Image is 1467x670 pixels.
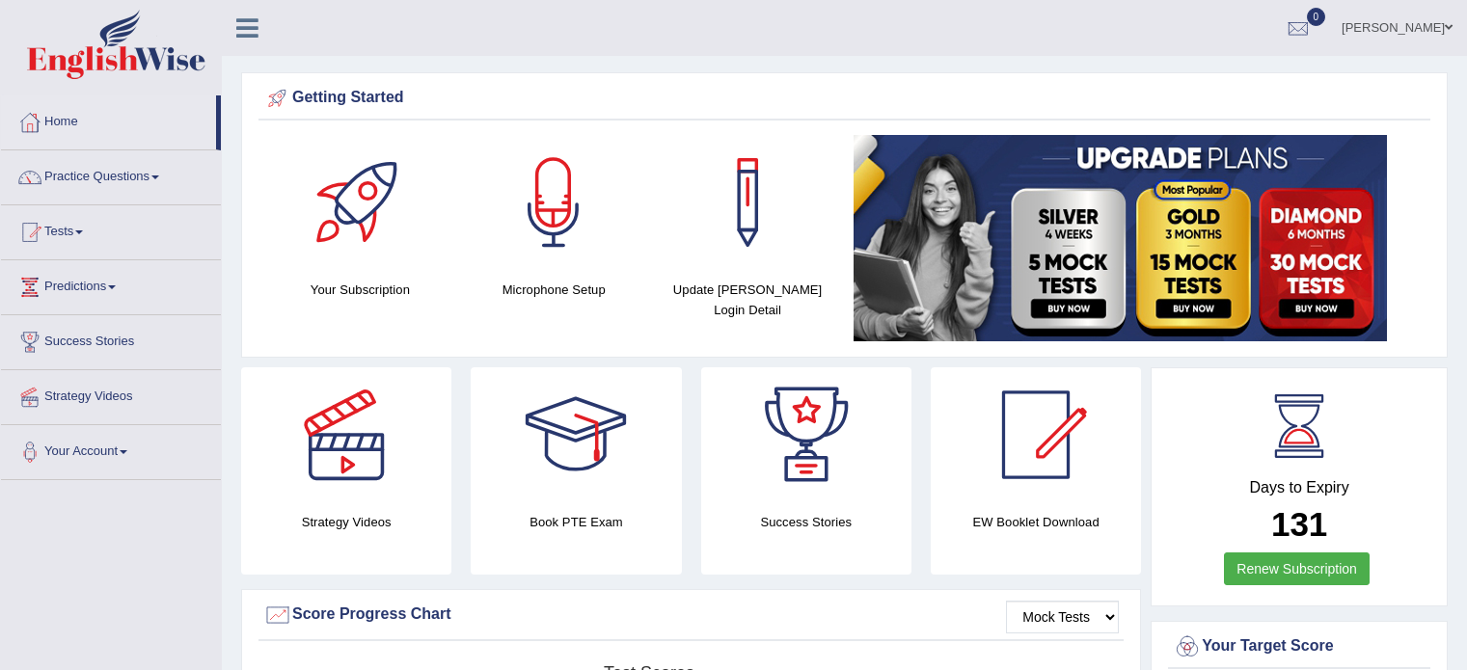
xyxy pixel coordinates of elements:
div: Score Progress Chart [263,601,1119,630]
a: Predictions [1,260,221,308]
a: Practice Questions [1,150,221,199]
span: 0 [1307,8,1326,26]
a: Home [1,95,216,144]
h4: Your Subscription [273,280,448,300]
h4: Microphone Setup [467,280,641,300]
div: Getting Started [263,84,1426,113]
a: Your Account [1,425,221,473]
h4: Update [PERSON_NAME] Login Detail [661,280,835,320]
a: Tests [1,205,221,254]
a: Strategy Videos [1,370,221,418]
b: 131 [1271,505,1327,543]
img: small5.jpg [854,135,1387,341]
a: Success Stories [1,315,221,363]
h4: Strategy Videos [241,512,451,532]
h4: Book PTE Exam [471,512,681,532]
h4: EW Booklet Download [931,512,1141,532]
h4: Days to Expiry [1173,479,1426,496]
div: Your Target Score [1173,632,1426,661]
a: Renew Subscription [1224,552,1370,585]
h4: Success Stories [701,512,911,532]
